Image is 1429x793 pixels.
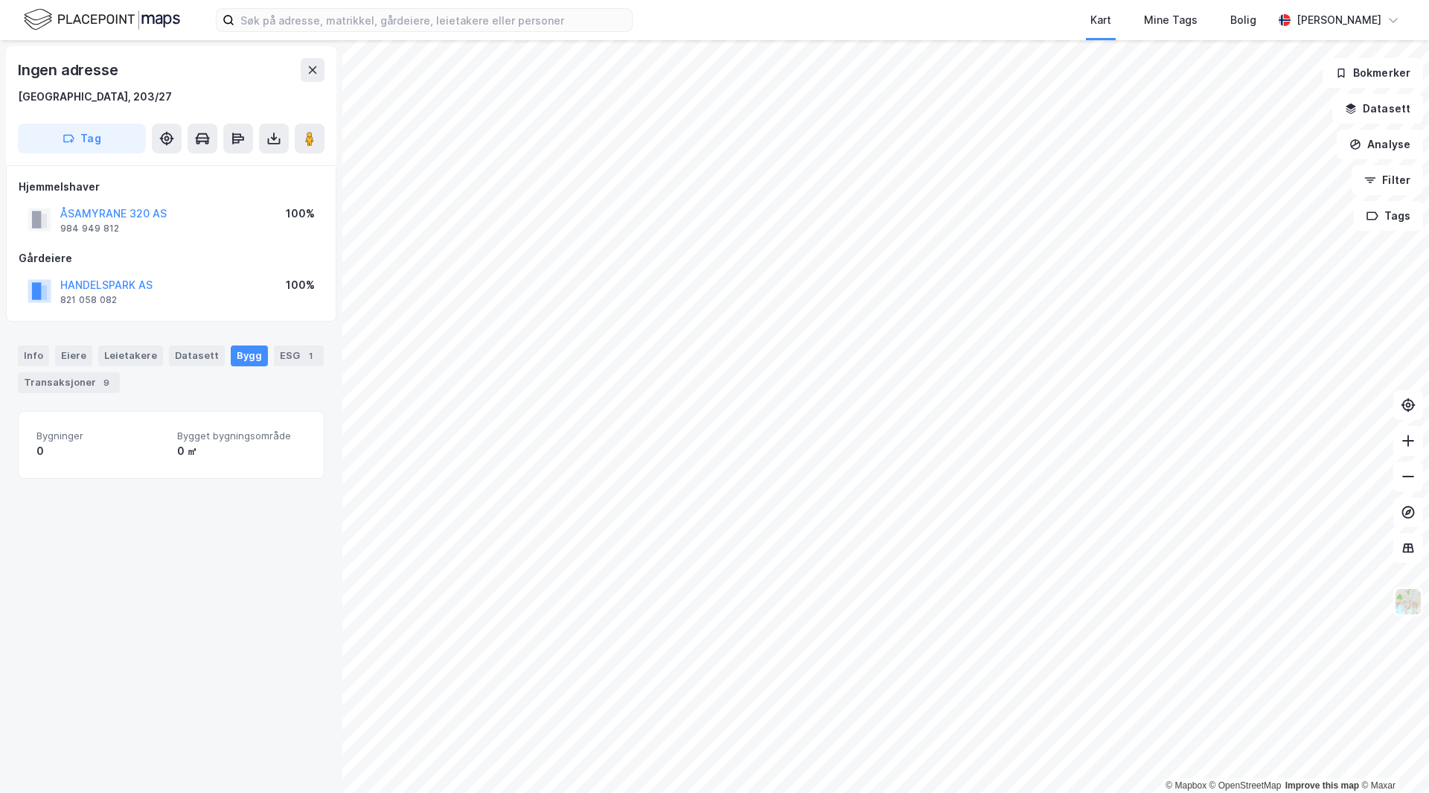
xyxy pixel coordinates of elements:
[1355,722,1429,793] iframe: Chat Widget
[1323,58,1423,88] button: Bokmerker
[36,442,165,460] div: 0
[1144,11,1198,29] div: Mine Tags
[99,375,114,390] div: 9
[274,345,324,366] div: ESG
[177,442,306,460] div: 0 ㎡
[234,9,632,31] input: Søk på adresse, matrikkel, gårdeiere, leietakere eller personer
[24,7,180,33] img: logo.f888ab2527a4732fd821a326f86c7f29.svg
[303,348,318,363] div: 1
[1090,11,1111,29] div: Kart
[18,124,146,153] button: Tag
[286,205,315,223] div: 100%
[98,345,163,366] div: Leietakere
[169,345,225,366] div: Datasett
[1332,94,1423,124] button: Datasett
[1337,130,1423,159] button: Analyse
[286,276,315,294] div: 100%
[18,58,121,82] div: Ingen adresse
[36,430,165,442] span: Bygninger
[60,294,117,306] div: 821 058 082
[18,88,172,106] div: [GEOGRAPHIC_DATA], 203/27
[1297,11,1381,29] div: [PERSON_NAME]
[60,223,119,235] div: 984 949 812
[1352,165,1423,195] button: Filter
[18,345,49,366] div: Info
[1285,780,1359,791] a: Improve this map
[19,178,324,196] div: Hjemmelshaver
[1354,201,1423,231] button: Tags
[231,345,268,366] div: Bygg
[18,372,120,393] div: Transaksjoner
[19,249,324,267] div: Gårdeiere
[1209,780,1282,791] a: OpenStreetMap
[1166,780,1206,791] a: Mapbox
[55,345,92,366] div: Eiere
[1394,587,1422,616] img: Z
[1230,11,1256,29] div: Bolig
[177,430,306,442] span: Bygget bygningsområde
